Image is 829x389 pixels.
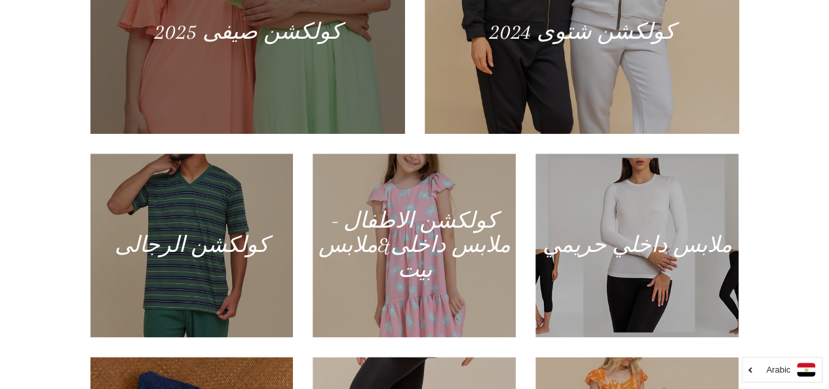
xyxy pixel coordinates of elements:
a: Arabic [749,363,815,377]
i: Arabic [766,365,790,374]
a: كولكشن الرجالى [90,154,294,337]
a: كولكشن الاطفال - ملابس داخلى&ملابس بيت [313,154,516,337]
a: ملابس داخلي حريمي [535,154,739,337]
